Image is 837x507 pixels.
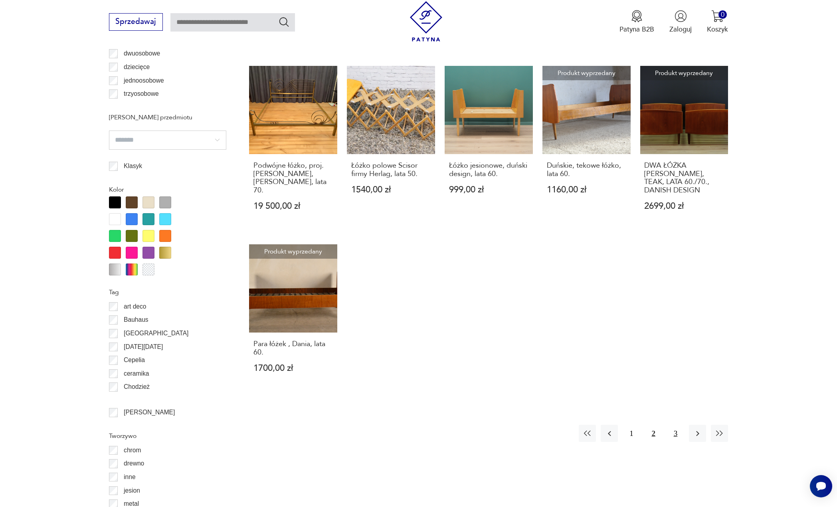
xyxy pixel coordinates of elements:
p: 1540,00 zł [351,186,431,194]
p: Koszyk [707,25,728,34]
h3: Para łóżek , Dania, lata 60. [253,340,333,356]
div: 0 [718,10,727,19]
h3: Podwójne łóżko, proj. [PERSON_NAME], [PERSON_NAME], lata 70. [253,162,333,194]
img: Ikona koszyka [711,10,724,22]
a: Sprzedawaj [109,19,163,26]
h3: Łóżko polowe Scisor firmy Herlag, lata 50. [351,162,431,178]
iframe: Smartsupp widget button [810,475,832,497]
p: jesion [124,485,140,496]
button: Szukaj [278,16,290,28]
button: 2 [645,425,662,442]
a: Produkt wyprzedanyDWA ŁÓŻKA OMANN JUN, TEAK, LATA 60./70., DANISH DESIGNDWA ŁÓŻKA [PERSON_NAME], ... [640,66,728,229]
button: 1 [623,425,640,442]
p: 999,00 zł [449,186,528,194]
p: Patyna B2B [619,25,654,34]
button: Zaloguj [669,10,692,34]
h3: DWA ŁÓŻKA [PERSON_NAME], TEAK, LATA 60./70., DANISH DESIGN [644,162,724,194]
a: Łóżko polowe Scisor firmy Herlag, lata 50.Łóżko polowe Scisor firmy Herlag, lata 50.1540,00 zł [347,66,435,229]
p: inne [124,472,135,482]
p: 2699,00 zł [644,202,724,210]
img: Ikonka użytkownika [675,10,687,22]
a: Ikona medaluPatyna B2B [619,10,654,34]
p: [GEOGRAPHIC_DATA] [124,328,188,339]
h3: Duńskie, tekowe łóżko, lata 60. [547,162,626,178]
button: Patyna B2B [619,10,654,34]
p: 1160,00 zł [547,186,626,194]
h3: Łóżko jesionowe, duński design, lata 60. [449,162,528,178]
p: [PERSON_NAME] [124,407,175,418]
button: 0Koszyk [707,10,728,34]
p: Chodzież [124,382,150,392]
button: Sprzedawaj [109,13,163,31]
p: dziecięce [124,62,150,72]
p: dwuosobowe [124,48,160,59]
p: [PERSON_NAME] przedmiotu [109,112,226,123]
p: Kolor [109,184,226,195]
a: Produkt wyprzedanyDuńskie, tekowe łóżko, lata 60.Duńskie, tekowe łóżko, lata 60.1160,00 zł [542,66,631,229]
p: jednoosobowe [124,75,164,86]
p: ceramika [124,368,149,379]
p: Ćmielów [124,395,148,406]
p: 19 500,00 zł [253,202,333,210]
img: Ikona medalu [631,10,643,22]
p: Bauhaus [124,315,148,325]
p: drewno [124,458,144,469]
a: Produkt wyprzedanyPara łóżek , Dania, lata 60.Para łóżek , Dania, lata 60.1700,00 zł [249,244,337,391]
p: Tag [109,287,226,297]
a: Łóżko jesionowe, duński design, lata 60.Łóżko jesionowe, duński design, lata 60.999,00 zł [445,66,533,229]
p: Tworzywo [109,431,226,441]
p: trzyosobowe [124,89,159,99]
p: Zaloguj [669,25,692,34]
a: Podwójne łóżko, proj. Luciano Frigerio, Frigerio Desio, lata 70.Podwójne łóżko, proj. [PERSON_NAM... [249,66,337,229]
p: [DATE][DATE] [124,342,163,352]
p: Cepelia [124,355,145,365]
img: Patyna - sklep z meblami i dekoracjami vintage [406,1,446,42]
p: 1700,00 zł [253,364,333,372]
p: chrom [124,445,141,456]
p: Klasyk [124,161,142,171]
button: 3 [667,425,684,442]
p: art deco [124,301,146,312]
